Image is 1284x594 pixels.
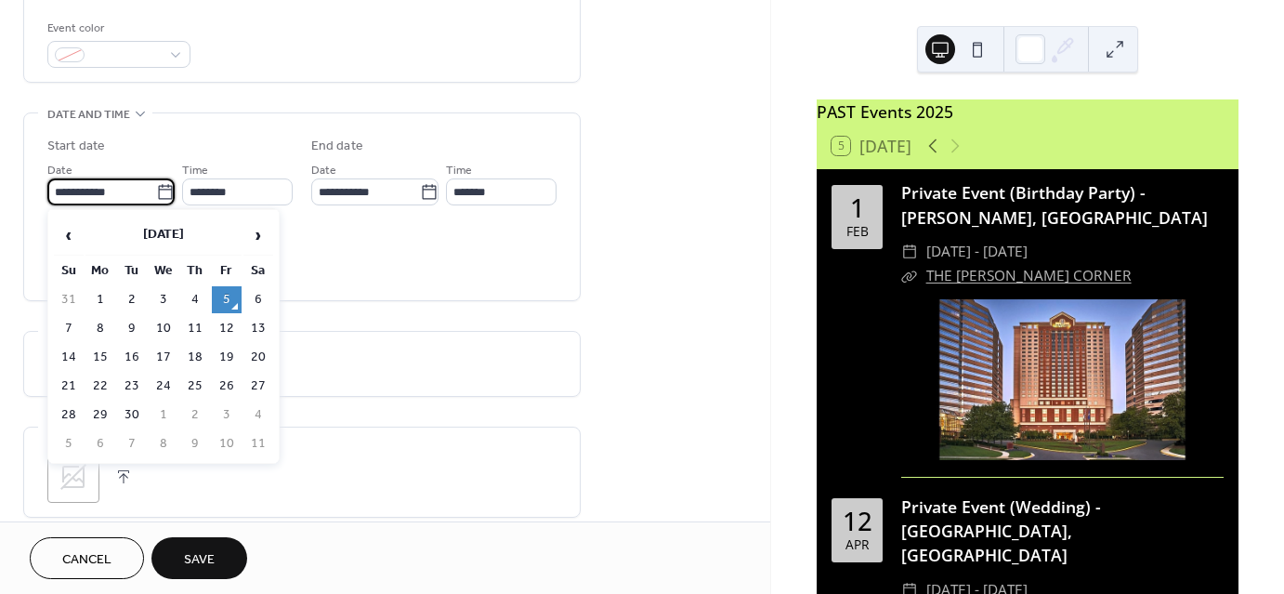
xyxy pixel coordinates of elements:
[149,373,178,400] td: 24
[212,344,242,371] td: 19
[243,402,273,429] td: 4
[843,508,872,535] div: 12
[85,344,115,371] td: 15
[54,430,84,457] td: 5
[212,373,242,400] td: 26
[117,373,147,400] td: 23
[212,257,242,284] th: Fr
[47,19,187,38] div: Event color
[85,430,115,457] td: 6
[151,537,247,579] button: Save
[180,373,210,400] td: 25
[901,495,1101,567] a: Private Event (Wedding) - [GEOGRAPHIC_DATA], [GEOGRAPHIC_DATA]
[926,266,1132,285] a: THE [PERSON_NAME] CORNER
[243,315,273,342] td: 13
[30,537,144,579] button: Cancel
[85,216,242,256] th: [DATE]
[149,430,178,457] td: 8
[212,430,242,457] td: 10
[55,217,83,254] span: ‹
[47,137,105,156] div: Start date
[901,240,918,264] div: ​
[446,161,472,180] span: Time
[311,137,363,156] div: End date
[243,257,273,284] th: Sa
[243,373,273,400] td: 27
[243,430,273,457] td: 11
[149,286,178,313] td: 3
[243,344,273,371] td: 20
[149,402,178,429] td: 1
[901,181,1208,228] a: Private Event (Birthday Party) - [PERSON_NAME], [GEOGRAPHIC_DATA]
[117,344,147,371] td: 16
[180,344,210,371] td: 18
[180,402,210,429] td: 2
[47,451,99,503] div: ;
[244,217,272,254] span: ›
[180,257,210,284] th: Th
[47,161,72,180] span: Date
[926,240,1028,264] span: [DATE] - [DATE]
[117,286,147,313] td: 2
[180,315,210,342] td: 11
[212,315,242,342] td: 12
[117,315,147,342] td: 9
[62,550,111,570] span: Cancel
[85,373,115,400] td: 22
[845,538,869,551] div: Apr
[850,195,865,221] div: 1
[149,315,178,342] td: 10
[817,99,1238,124] div: PAST Events 2025
[180,286,210,313] td: 4
[54,286,84,313] td: 31
[311,161,336,180] span: Date
[212,286,242,313] td: 5
[54,402,84,429] td: 28
[85,315,115,342] td: 8
[85,257,115,284] th: Mo
[47,105,130,125] span: Date and time
[846,225,869,238] div: Feb
[149,344,178,371] td: 17
[117,430,147,457] td: 7
[54,257,84,284] th: Su
[149,257,178,284] th: We
[901,264,918,288] div: ​
[54,373,84,400] td: 21
[212,402,242,429] td: 3
[180,430,210,457] td: 9
[182,161,208,180] span: Time
[85,402,115,429] td: 29
[54,315,84,342] td: 7
[117,402,147,429] td: 30
[54,344,84,371] td: 14
[184,550,215,570] span: Save
[117,257,147,284] th: Tu
[85,286,115,313] td: 1
[243,286,273,313] td: 6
